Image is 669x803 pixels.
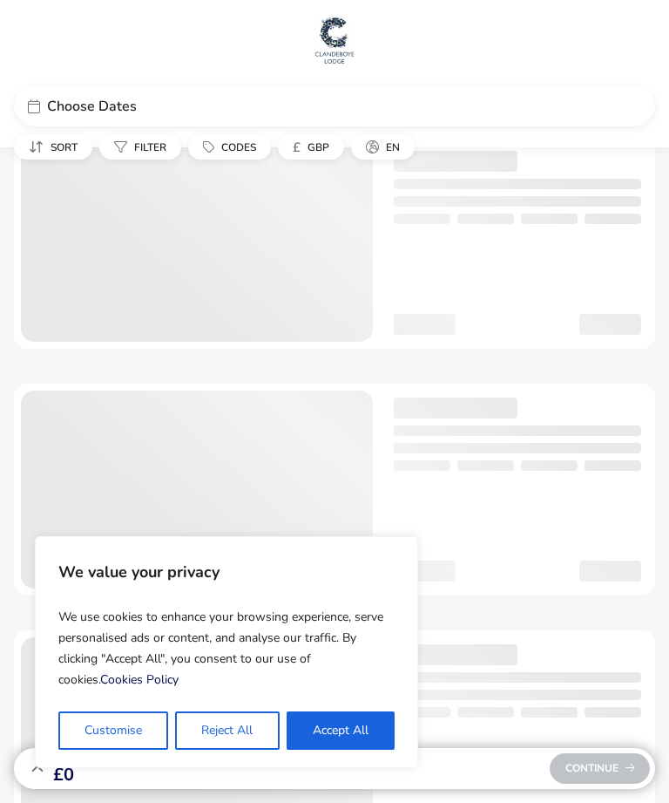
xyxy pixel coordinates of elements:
div: Choose Dates [14,85,655,126]
span: GBP [307,140,329,154]
p: We value your privacy [58,555,395,589]
button: Customise [58,711,168,750]
span: £0 [53,766,101,784]
img: Main Website [313,14,356,66]
button: en [351,134,415,160]
span: Sort [51,140,78,154]
button: Sort [14,134,92,160]
button: Filter [99,134,181,160]
span: en [386,140,400,154]
button: Codes [188,134,271,160]
div: Continue [550,753,650,784]
naf-pibe-menu-bar-item: Filter [99,134,188,160]
naf-pibe-menu-bar-item: Codes [188,134,278,160]
naf-pibe-menu-bar-item: en [351,134,422,160]
button: £GBP [278,134,344,160]
button: Reject All [175,711,279,750]
span: Filter [134,140,166,154]
naf-pibe-menu-bar-item: Sort [14,134,99,160]
span: Continue [565,763,635,774]
div: We value your privacy [35,536,418,768]
p: We use cookies to enhance your browsing experience, serve personalised ads or content, and analys... [58,600,395,698]
button: Accept All [287,711,395,750]
span: Choose Dates [47,99,137,113]
naf-pibe-menu-bar-item: £GBP [278,134,351,160]
i: £ [293,139,301,156]
span: Codes [221,140,256,154]
a: Cookies Policy [100,671,179,688]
